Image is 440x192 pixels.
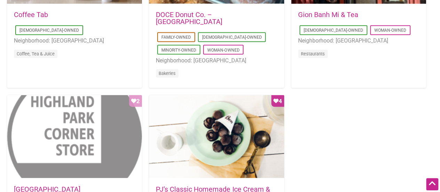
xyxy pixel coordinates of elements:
a: Woman-Owned [374,28,406,33]
li: Neighborhood: [GEOGRAPHIC_DATA] [298,36,419,45]
a: Coffee, Tea & Juice [17,51,55,56]
a: Minority-Owned [161,47,196,52]
a: [DEMOGRAPHIC_DATA]-Owned [19,28,79,33]
div: Scroll Back to Top [426,178,438,190]
a: Gion Banh Mi & Tea [298,10,358,19]
a: Family-Owned [161,35,191,40]
a: Coffee Tab [14,10,48,19]
a: Woman-Owned [207,47,239,52]
a: [DEMOGRAPHIC_DATA]-Owned [304,28,363,33]
a: Bakeries [159,70,176,76]
li: Neighborhood: [GEOGRAPHIC_DATA] [14,36,135,45]
a: DOCE Donut Co. – [GEOGRAPHIC_DATA] [156,10,222,26]
a: Restaurants [301,51,325,56]
a: [DEMOGRAPHIC_DATA]-Owned [202,35,262,40]
li: Neighborhood: [GEOGRAPHIC_DATA] [156,56,277,65]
